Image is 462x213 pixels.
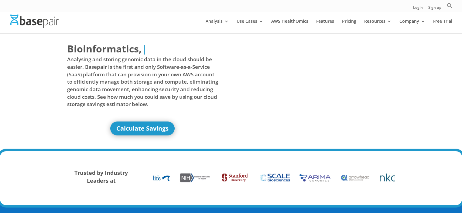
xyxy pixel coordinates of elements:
[110,121,175,135] a: Calculate Savings
[236,42,387,127] iframe: Basepair - NGS Analysis Simplified
[342,19,356,33] a: Pricing
[316,19,334,33] a: Features
[271,19,308,33] a: AWS HealthOmics
[74,169,128,184] strong: Trusted by Industry Leaders at
[364,19,392,33] a: Resources
[142,42,147,55] span: |
[433,19,452,33] a: Free Trial
[399,19,425,33] a: Company
[67,42,142,56] span: Bioinformatics,
[428,6,441,12] a: Sign up
[206,19,229,33] a: Analysis
[10,15,59,28] img: Basepair
[237,19,263,33] a: Use Cases
[413,6,423,12] a: Login
[67,56,218,108] span: Analysing and storing genomic data in the cloud should be easier. Basepair is the first and only ...
[447,3,453,9] svg: Search
[447,3,453,12] a: Search Icon Link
